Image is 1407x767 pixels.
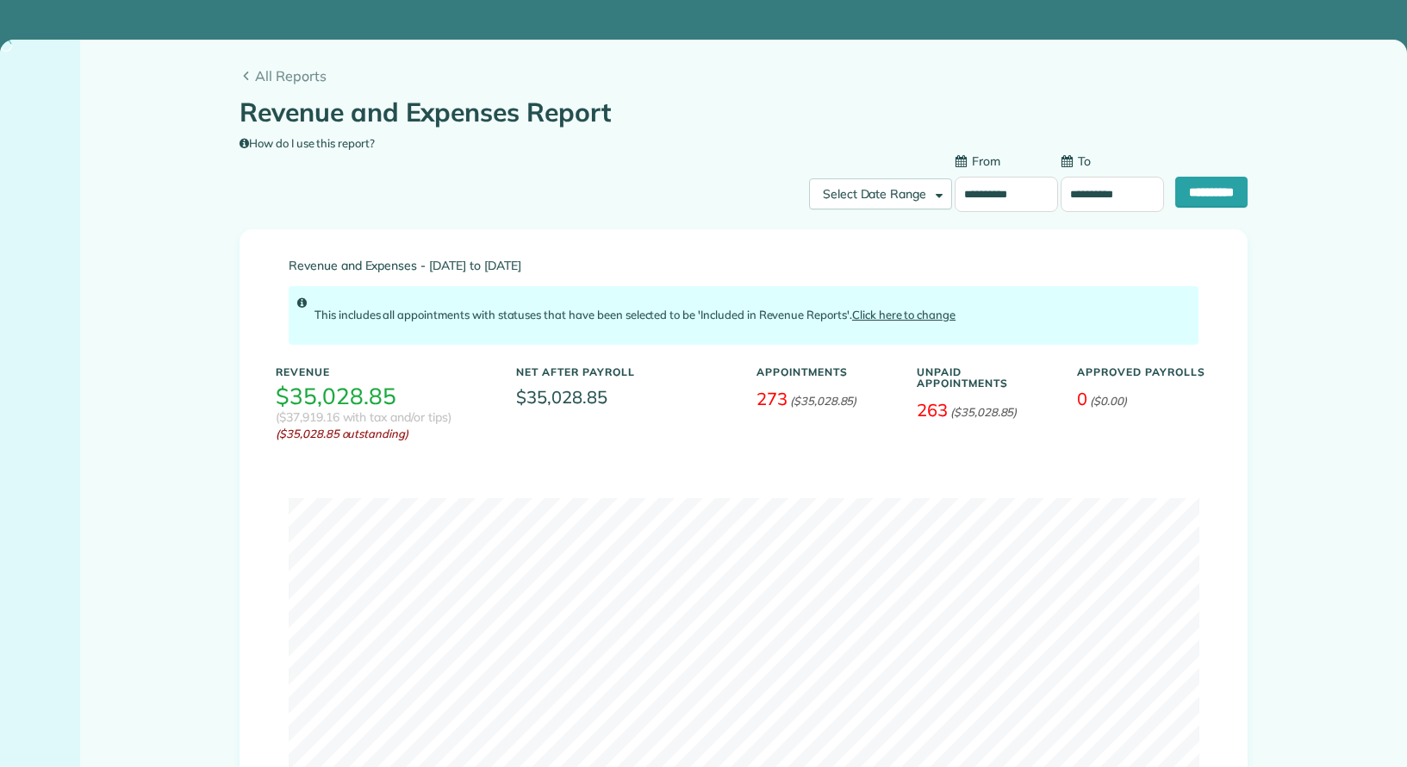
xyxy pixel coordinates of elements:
h5: Unpaid Appointments [917,366,1051,389]
em: ($0.00) [1090,394,1127,408]
span: Select Date Range [823,186,926,202]
h5: Revenue [276,366,490,377]
label: From [955,153,1000,170]
a: Click here to change [852,308,956,321]
span: 273 [756,388,788,409]
span: 263 [917,399,948,421]
h3: ($37,919.16 with tax and/or tips) [276,411,451,424]
em: ($35,028.85) [950,405,1018,419]
h5: Net After Payroll [516,366,635,377]
span: $35,028.85 [516,384,731,410]
em: ($35,028.85) [790,394,857,408]
a: All Reports [240,65,1248,86]
a: How do I use this report? [240,136,375,150]
h5: Approved Payrolls [1077,366,1211,377]
button: Select Date Range [809,178,952,209]
span: This includes all appointments with statuses that have been selected to be 'Included in Revenue R... [314,308,956,321]
span: All Reports [255,65,1248,86]
span: Revenue and Expenses - [DATE] to [DATE] [289,259,1198,272]
label: To [1061,153,1091,170]
span: 0 [1077,388,1087,409]
h5: Appointments [756,366,891,377]
h3: $35,028.85 [276,384,396,409]
h1: Revenue and Expenses Report [240,98,1235,127]
em: ($35,028.85 outstanding) [276,426,490,443]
